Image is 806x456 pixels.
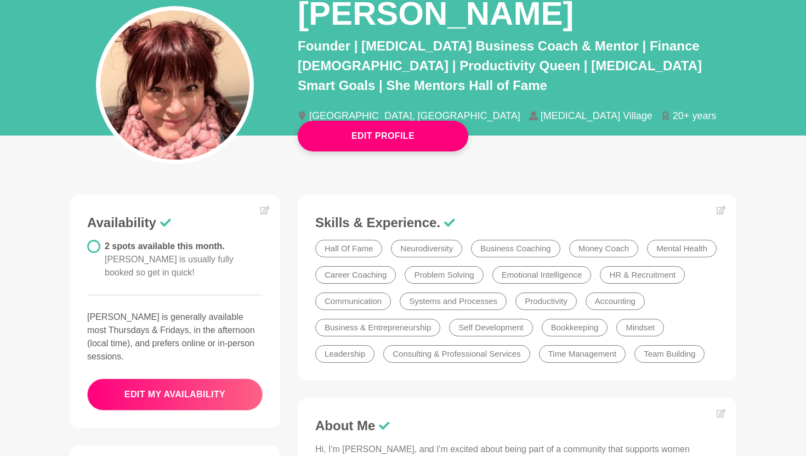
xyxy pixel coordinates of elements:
[529,111,661,121] li: [MEDICAL_DATA] Village
[661,111,725,121] li: 20+ years
[87,379,263,410] button: edit my availability
[298,111,529,121] li: [GEOGRAPHIC_DATA], [GEOGRAPHIC_DATA]
[105,241,234,277] span: 2 spots available this month.
[315,418,719,434] h3: About Me
[87,215,263,231] h3: Availability
[87,311,263,363] p: [PERSON_NAME] is generally available most Thursdays & Fridays, in the afternoon (local time), and...
[298,36,736,95] p: Founder | [MEDICAL_DATA] Business Coach & Mentor | Finance [DEMOGRAPHIC_DATA] | Productivity Quee...
[105,255,234,277] span: [PERSON_NAME] is usually fully booked so get in quick!
[298,121,468,151] button: Edit Profile
[315,215,719,231] h3: Skills & Experience.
